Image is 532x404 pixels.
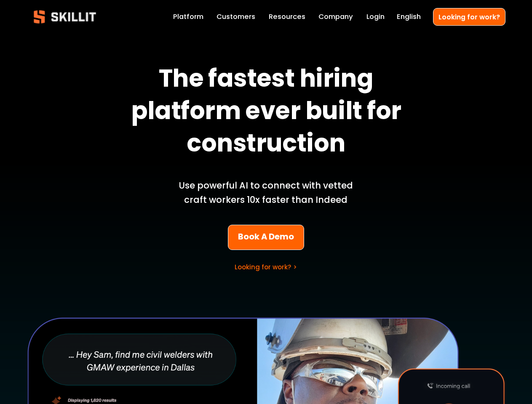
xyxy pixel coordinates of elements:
a: Book A Demo [228,225,304,250]
span: Resources [269,12,305,22]
a: Company [318,11,353,23]
a: Looking for work? [433,8,505,25]
a: Login [366,11,385,23]
a: Customers [217,11,255,23]
a: folder dropdown [269,11,305,23]
p: Use powerful AI to connect with vetted craft workers 10x faster than Indeed [168,178,364,207]
a: Platform [173,11,203,23]
span: English [397,12,421,22]
img: Skillit [27,4,103,29]
div: language picker [397,11,421,23]
strong: The fastest hiring platform ever built for construction [131,60,406,166]
a: Looking for work? > [235,263,297,271]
